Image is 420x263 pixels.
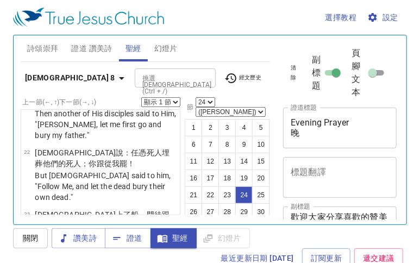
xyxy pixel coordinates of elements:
[283,61,303,84] button: 清除
[252,153,269,170] button: 15
[224,72,262,85] span: 經文歷史
[138,72,195,84] input: Type Bible Reference
[321,8,361,28] button: 選擇教程
[218,203,236,221] button: 28
[35,170,177,203] p: But [DEMOGRAPHIC_DATA] said to him, "Follow Me, and let the dead bury their own dead."
[35,108,177,141] p: Then another of His disciples said to Him, "[PERSON_NAME], let me first go and bury my father."
[218,70,268,86] button: 經文歷史
[185,119,202,136] button: 1
[25,71,115,85] b: [DEMOGRAPHIC_DATA] 8
[291,117,389,138] textarea: Evening Prayer 晚 [DEMOGRAPHIC_DATA]
[105,228,151,248] button: 證道
[365,8,403,28] button: 設定
[252,186,269,204] button: 25
[185,153,202,170] button: 11
[252,119,269,136] button: 5
[252,203,269,221] button: 30
[185,170,202,187] button: 16
[35,148,170,168] wg2424: 說
[218,186,236,204] button: 23
[202,119,219,136] button: 2
[291,212,389,233] textarea: 歡迎大家分享喜歡的贊美詩或信仰體驗。
[35,147,177,169] p: [DEMOGRAPHIC_DATA]
[22,231,39,245] span: 關閉
[24,211,30,217] span: 23
[35,148,170,168] wg2036: ：任憑
[185,186,202,204] button: 21
[71,42,112,55] span: 證道 讚美詩
[52,228,105,248] button: 讚美詩
[66,159,135,168] wg1438: 死人
[202,136,219,153] button: 7
[235,170,253,187] button: 19
[27,42,59,55] span: 詩頌崇拜
[114,231,142,245] span: 證道
[159,231,188,245] span: 聖經
[120,159,135,168] wg3427: 罷！
[218,153,236,170] button: 13
[369,11,398,24] span: 設定
[252,170,269,187] button: 20
[21,68,133,88] button: [DEMOGRAPHIC_DATA] 8
[35,148,170,168] wg863: 死人
[185,104,193,110] label: 節
[202,203,219,221] button: 27
[35,148,170,168] wg3498: 埋葬
[202,186,219,204] button: 22
[185,136,202,153] button: 6
[235,203,253,221] button: 29
[154,42,178,55] span: 幻燈片
[81,159,135,168] wg3498: ；你跟從
[126,42,141,55] span: 聖經
[218,119,236,136] button: 3
[76,39,87,47] li: 461
[235,119,253,136] button: 4
[72,32,90,37] p: 詩 Hymns
[352,47,366,99] span: 頁腳文本
[43,159,135,168] wg2290: 他們的
[235,153,253,170] button: 14
[235,136,253,153] button: 9
[60,231,97,245] span: 讚美詩
[24,149,30,155] span: 22
[218,170,236,187] button: 18
[218,136,236,153] button: 8
[290,63,297,83] span: 清除
[151,228,197,248] button: 聖經
[112,159,135,168] wg190: 我
[312,53,321,92] span: 副標題
[13,8,164,27] img: True Jesus Church
[22,99,96,105] label: 上一節 (←, ↑) 下一節 (→, ↓)
[325,11,357,24] span: 選擇教程
[252,136,269,153] button: 10
[185,203,202,221] button: 26
[235,186,253,204] button: 24
[202,153,219,170] button: 12
[35,209,177,231] p: [DEMOGRAPHIC_DATA]
[202,170,219,187] button: 17
[5,43,64,48] div: 歡迎大家分享喜歡的贊美詩或信仰體驗。
[13,228,48,248] button: 關閉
